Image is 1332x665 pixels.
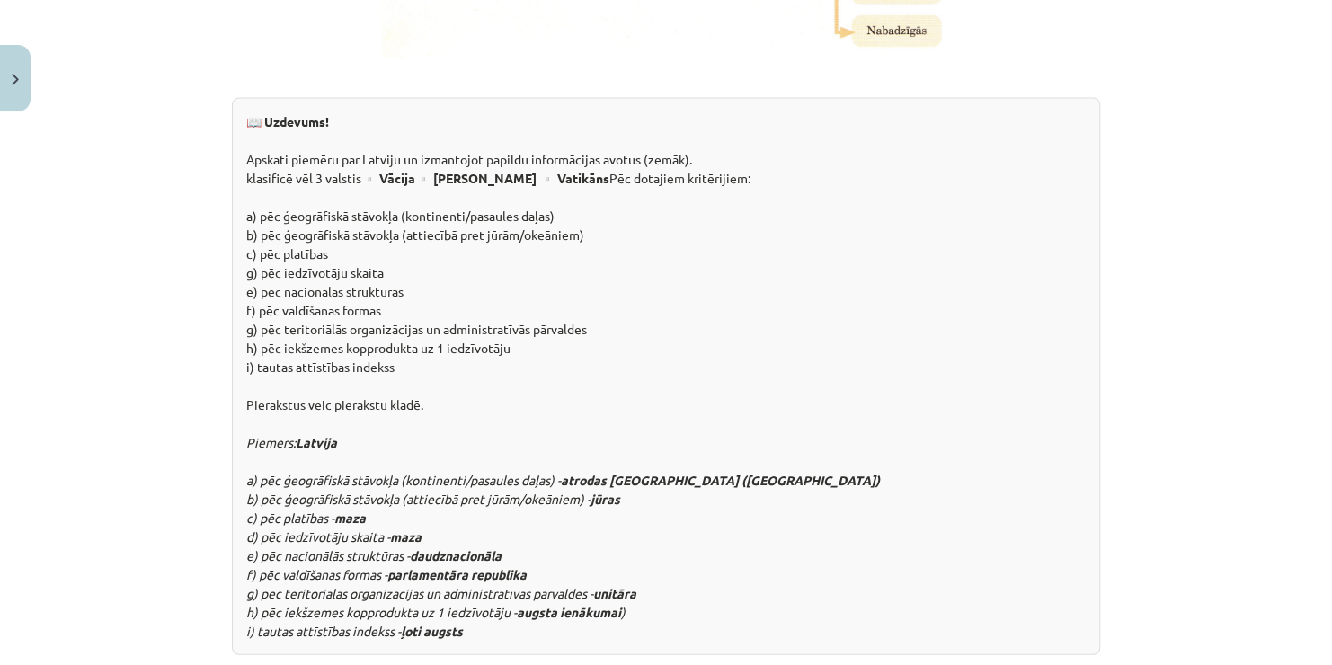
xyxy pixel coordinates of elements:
strong: atrodas [GEOGRAPHIC_DATA] ([GEOGRAPHIC_DATA]) [561,472,880,488]
strong: augsta ienākumai [517,604,621,620]
img: icon-close-lesson-0947bae3869378f0d4975bcd49f059093ad1ed9edebbc8119c70593378902aed.svg [12,74,19,85]
div: Apskati piemēru par Latviju un izmantojot papildu informācijas avotus (zemāk). klasificē vēl 3 va... [232,98,1100,655]
strong: daudznacionāla [410,547,502,563]
strong: maza [334,510,366,526]
strong: ▫️ Vatikāns [539,170,609,186]
strong: ▫️ Vācija [361,170,415,186]
strong: ▫️ [PERSON_NAME] [415,170,537,186]
strong: parlamentāra republika [387,566,527,582]
strong: maza [390,528,422,545]
em: Piemērs: [246,434,296,450]
em: a) pēc ģeogrāfiskā stāvokļa (kontinenti/pasaules daļas) - b) pēc ģeogrāfiskā stāvokļa (attiecībā ... [246,434,883,639]
strong: unitāra [593,585,636,601]
strong: 📖 Uzdevums! [246,113,329,129]
strong: ļoti augsts [401,623,463,639]
strong: Latvija [296,434,337,450]
strong: jūras [591,491,620,507]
